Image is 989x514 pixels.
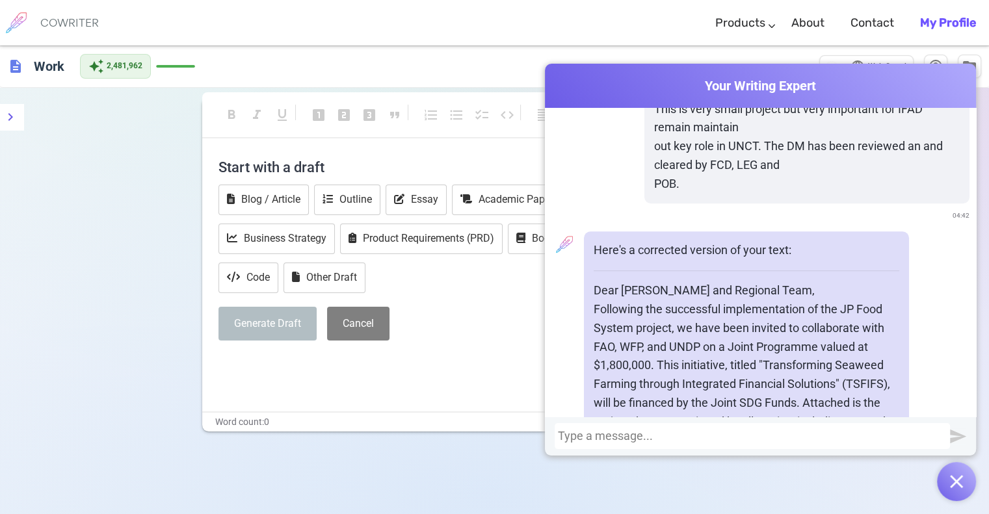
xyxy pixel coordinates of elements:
span: auto_awesome [88,58,104,74]
button: Generate Draft [218,307,317,341]
span: 04:42 [953,207,969,225]
button: Code [218,263,278,293]
span: help_outline [928,58,943,74]
button: Outline [314,185,380,215]
b: My Profile [920,16,976,30]
span: checklist [474,107,490,123]
span: Your Writing Expert [545,77,976,96]
span: language [850,59,865,75]
p: Dear [PERSON_NAME] and Regional Team, [594,281,899,300]
span: Web Search [868,60,909,73]
p: Here's a corrected version of your text: [594,241,899,260]
img: profile [551,231,577,257]
img: Open chat [950,475,963,488]
h6: COWRITER [40,17,99,29]
button: Cancel [327,307,389,341]
span: description [8,58,23,74]
span: looks_two [336,107,352,123]
button: Help & Shortcuts [924,55,947,78]
button: Manage Documents [958,55,981,78]
button: Business Strategy [218,224,335,254]
img: Send [950,428,966,444]
button: Product Requirements (PRD) [340,224,503,254]
span: format_italic [249,107,265,123]
a: My Profile [920,4,976,42]
button: Blog / Article [218,185,309,215]
p: This is very small project but very important for IFAD remain maintain out key role in UNCT. The ... [654,100,960,194]
span: looks_one [311,107,326,123]
a: About [791,4,824,42]
button: Other Draft [284,263,365,293]
span: code [499,107,515,123]
span: looks_3 [362,107,377,123]
span: format_list_bulleted [449,107,464,123]
span: format_bold [224,107,239,123]
a: Contact [851,4,894,42]
button: Academic Paper [452,185,562,215]
h6: Click to edit title [29,53,70,79]
button: Book Report [508,224,596,254]
span: format_list_numbered [423,107,439,123]
span: 2,481,962 [107,60,142,73]
span: folder [962,58,977,74]
span: format_quote [387,107,402,123]
a: Products [715,4,765,42]
div: Word count: 0 [202,413,787,431]
span: format_align_left [536,107,551,123]
span: format_underlined [274,107,290,123]
button: Essay [386,185,447,215]
h4: Start with a draft [218,151,771,183]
